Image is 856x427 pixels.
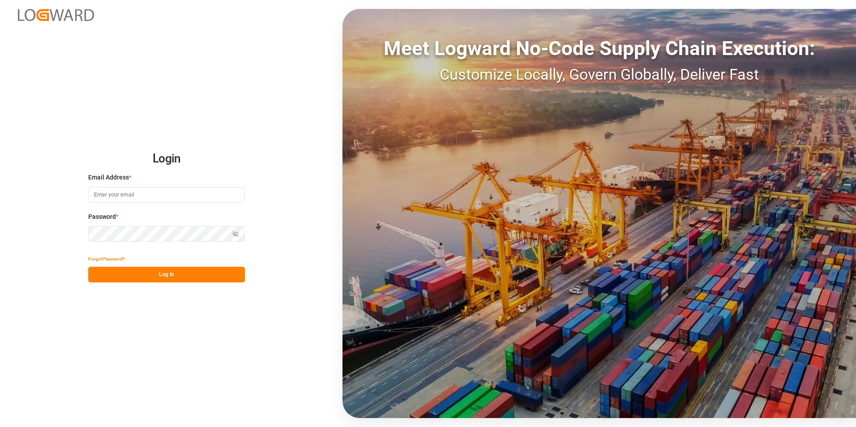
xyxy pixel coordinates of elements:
[88,212,116,222] span: Password
[18,9,94,21] img: Logward_new_orange.png
[88,187,245,203] input: Enter your email
[88,145,245,173] h2: Login
[88,267,245,282] button: Log In
[88,251,125,267] button: Forgot Password?
[88,173,129,182] span: Email Address
[342,34,856,63] div: Meet Logward No-Code Supply Chain Execution:
[342,63,856,86] div: Customize Locally, Govern Globally, Deliver Fast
